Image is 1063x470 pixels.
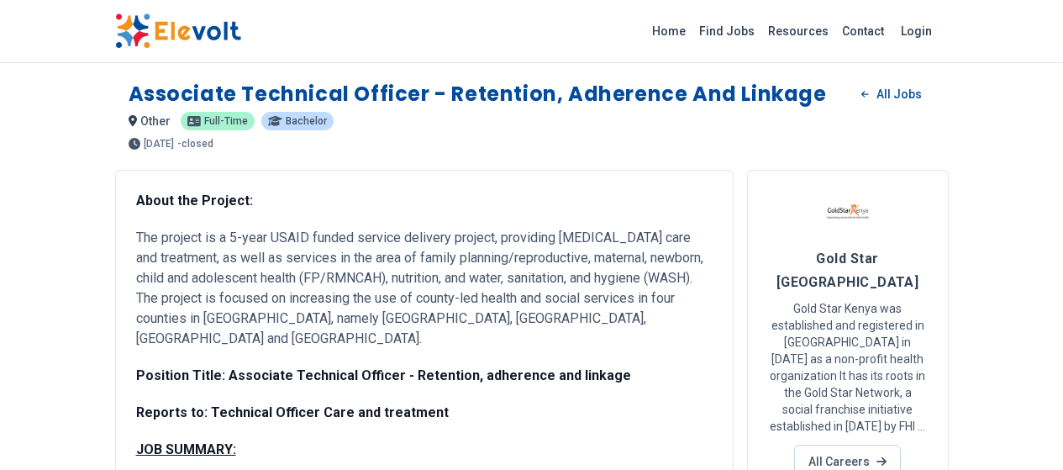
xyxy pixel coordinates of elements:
ins: JOB SUMMARY: [136,441,236,457]
strong: About the Project: [136,193,253,209]
span: bachelor [286,116,327,126]
a: All Jobs [848,82,934,107]
a: Home [645,18,692,45]
a: Contact [835,18,891,45]
p: The project is a 5-year USAID funded service delivery project, providing [MEDICAL_DATA] care and ... [136,228,713,349]
strong: Reports to: Technical Officer Care and treatment [136,404,449,420]
h1: Associate Technical Officer - Retention, adherence and linkage [129,81,827,108]
a: Find Jobs [692,18,761,45]
span: [DATE] [144,139,174,149]
a: Resources [761,18,835,45]
img: Gold Star Kenya [827,191,869,233]
img: Elevolt [115,13,241,49]
span: full-time [204,116,248,126]
p: Gold Star Kenya was established and registered in [GEOGRAPHIC_DATA] in [DATE] as a non-profit hea... [768,300,928,435]
a: Login [891,14,942,48]
p: - closed [177,139,213,149]
span: other [140,114,171,128]
strong: Position Title: Associate Technical Officer - Retention, adherence and linkage [136,367,631,383]
span: Gold Star [GEOGRAPHIC_DATA] [776,251,919,290]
